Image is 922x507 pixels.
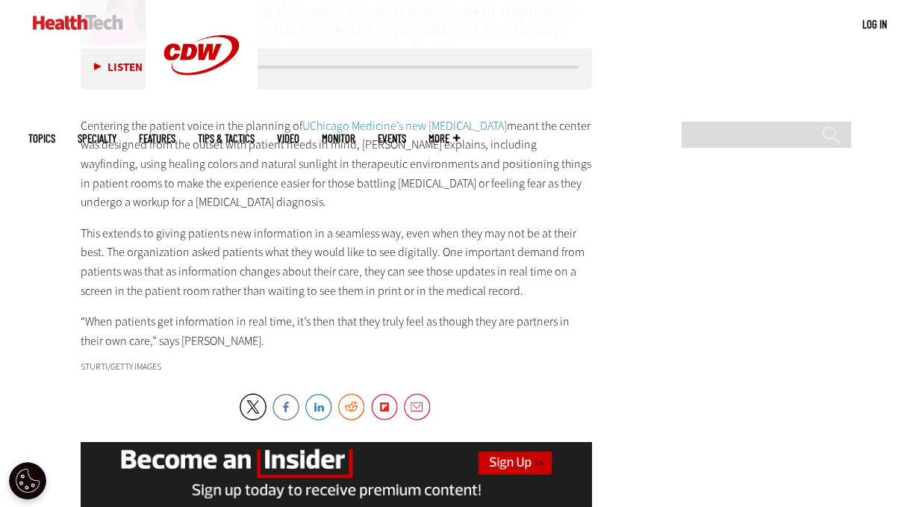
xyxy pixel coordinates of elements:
a: CDW [146,99,258,114]
button: Open Preferences [9,462,46,500]
div: User menu [862,16,887,32]
a: Video [277,133,299,144]
a: Events [378,133,406,144]
div: sturti/Getty Images [81,362,593,371]
p: “When patients get information in real time, it’s then that they truly feel as though they are pa... [81,312,593,350]
p: This extends to giving patients new information in a seamless way, even when they may not be at t... [81,224,593,300]
a: MonITor [322,133,355,144]
span: More [429,133,460,144]
div: Cookie Settings [9,462,46,500]
a: Features [139,133,175,144]
p: Centering the patient voice in the planning of meant the center was designed from the outset with... [81,116,593,212]
a: Log in [862,17,887,31]
img: Home [33,15,123,30]
span: Specialty [78,133,116,144]
a: Tips & Tactics [198,133,255,144]
span: Topics [28,133,55,144]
